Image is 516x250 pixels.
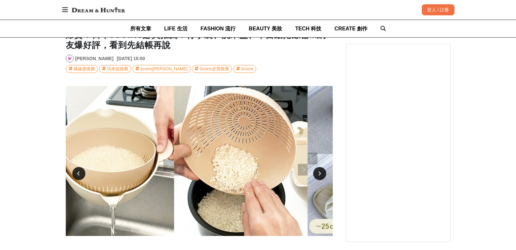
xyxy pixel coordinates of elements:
span: 所有文章 [130,26,151,31]
a: 3coins必買推薦 [192,65,232,73]
img: Dream & Hunter [68,4,128,16]
span: CREATE 創作 [334,26,367,31]
img: Avatar [66,55,73,62]
img: 625764ae-6750-4dd4-82b9-7bb253f9f423.jpg [41,86,308,236]
span: FASHION 流行 [201,26,236,31]
div: 登入 / 註冊 [422,4,454,15]
a: [PERSON_NAME] [75,55,114,62]
a: 洗米盆推薦 [99,65,131,73]
a: Avatar [66,55,74,62]
div: 3coins必買推薦 [200,65,229,73]
a: LIFE 生活 [164,20,187,37]
a: BEAUTY 美妝 [249,20,282,37]
a: TECH 科技 [295,20,321,37]
a: 捲線器推薦 [66,65,98,73]
div: 3coins [241,65,254,73]
div: 洗米盆推薦 [107,65,128,73]
span: BEAUTY 美妝 [249,26,282,31]
a: FASHION 流行 [201,20,236,37]
a: 3coins[PERSON_NAME] [133,65,191,73]
a: 3coins [233,65,257,73]
div: [DATE] 15:00 [117,55,145,62]
div: 3coins[PERSON_NAME] [140,65,188,73]
a: CREATE 創作 [334,20,367,37]
div: 捲線器推薦 [74,65,95,73]
a: 所有文章 [130,20,151,37]
span: TECH 科技 [295,26,321,31]
span: LIFE 生活 [164,26,187,31]
h1: 爆賣！日本3COINS必買推薦：行李袋、洗米盆、半自動捲線器...網友爆好評，看到先結帳再說 [66,30,333,50]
